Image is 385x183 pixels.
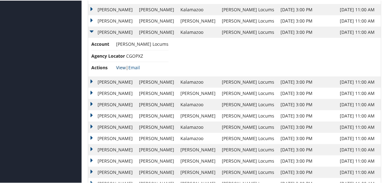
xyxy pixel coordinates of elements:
td: [DATE] 3:00 PM [278,132,337,144]
td: [PERSON_NAME] [88,3,136,15]
span: Account [91,40,115,47]
td: [PERSON_NAME] Locums [219,155,277,166]
td: [PERSON_NAME] [177,144,219,155]
td: [PERSON_NAME] Locums [219,132,277,144]
td: Kalamazoo [177,76,219,87]
td: [DATE] 11:00 AM [337,110,381,121]
td: [PERSON_NAME] [88,166,136,177]
td: [DATE] 3:00 PM [278,76,337,87]
td: Kalamazoo [177,132,219,144]
span: [PERSON_NAME] Locums [116,40,168,46]
td: [DATE] 3:00 PM [278,121,337,132]
span: | [116,64,140,70]
td: [PERSON_NAME] [136,132,177,144]
td: [PERSON_NAME] [88,26,136,37]
td: [PERSON_NAME] [136,121,177,132]
td: [PERSON_NAME] [136,87,177,98]
td: [DATE] 11:00 AM [337,15,381,26]
td: [PERSON_NAME] Locums [219,15,277,26]
td: [PERSON_NAME] [177,15,219,26]
td: [PERSON_NAME] Locums [219,121,277,132]
td: [PERSON_NAME] [136,76,177,87]
td: [DATE] 3:00 PM [278,15,337,26]
td: [PERSON_NAME] [88,132,136,144]
td: [DATE] 3:00 PM [278,166,337,177]
td: [PERSON_NAME] [136,98,177,110]
span: Agency Locator [91,52,125,59]
td: [PERSON_NAME] [88,76,136,87]
td: [PERSON_NAME] Locums [219,166,277,177]
td: [PERSON_NAME] [88,155,136,166]
td: [DATE] 3:00 PM [278,26,337,37]
td: [PERSON_NAME] Locums [219,144,277,155]
td: [PERSON_NAME] [88,87,136,98]
td: [DATE] 11:00 AM [337,144,381,155]
span: Actions [91,64,115,71]
td: [PERSON_NAME] [88,98,136,110]
td: [PERSON_NAME] Locums [219,110,277,121]
td: [DATE] 11:00 AM [337,76,381,87]
td: [DATE] 11:00 AM [337,132,381,144]
span: CGOPXZ [126,52,143,58]
td: [PERSON_NAME] [177,166,219,177]
td: [PERSON_NAME] [136,3,177,15]
a: Email [128,64,140,70]
td: [DATE] 11:00 AM [337,98,381,110]
td: [DATE] 3:00 PM [278,155,337,166]
td: Kalamazoo [177,98,219,110]
td: [DATE] 3:00 PM [278,98,337,110]
td: [DATE] 3:00 PM [278,3,337,15]
td: [PERSON_NAME] Locums [219,3,277,15]
td: Kalamazoo [177,26,219,37]
td: [PERSON_NAME] Locums [219,76,277,87]
td: Kalamazoo [177,121,219,132]
td: [PERSON_NAME] [136,166,177,177]
td: [PERSON_NAME] [88,144,136,155]
td: [DATE] 3:00 PM [278,87,337,98]
td: [PERSON_NAME] [136,110,177,121]
td: [PERSON_NAME] [88,110,136,121]
td: [PERSON_NAME] Locums [219,26,277,37]
td: [DATE] 11:00 AM [337,87,381,98]
td: [DATE] 11:00 AM [337,121,381,132]
td: [PERSON_NAME] Locums [219,98,277,110]
td: [PERSON_NAME] [136,26,177,37]
td: Kalamazoo [177,3,219,15]
td: [PERSON_NAME] [88,121,136,132]
td: [PERSON_NAME] [177,155,219,166]
td: [PERSON_NAME] [136,144,177,155]
td: [PERSON_NAME] [177,87,219,98]
td: [DATE] 11:00 AM [337,166,381,177]
td: [PERSON_NAME] [88,15,136,26]
td: [DATE] 3:00 PM [278,110,337,121]
td: [DATE] 11:00 AM [337,26,381,37]
td: [PERSON_NAME] [177,110,219,121]
td: [DATE] 11:00 AM [337,155,381,166]
a: View [116,64,126,70]
td: [PERSON_NAME] Locums [219,87,277,98]
td: [PERSON_NAME] [136,155,177,166]
td: [PERSON_NAME] [136,15,177,26]
td: [DATE] 3:00 PM [278,144,337,155]
td: [DATE] 11:00 AM [337,3,381,15]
